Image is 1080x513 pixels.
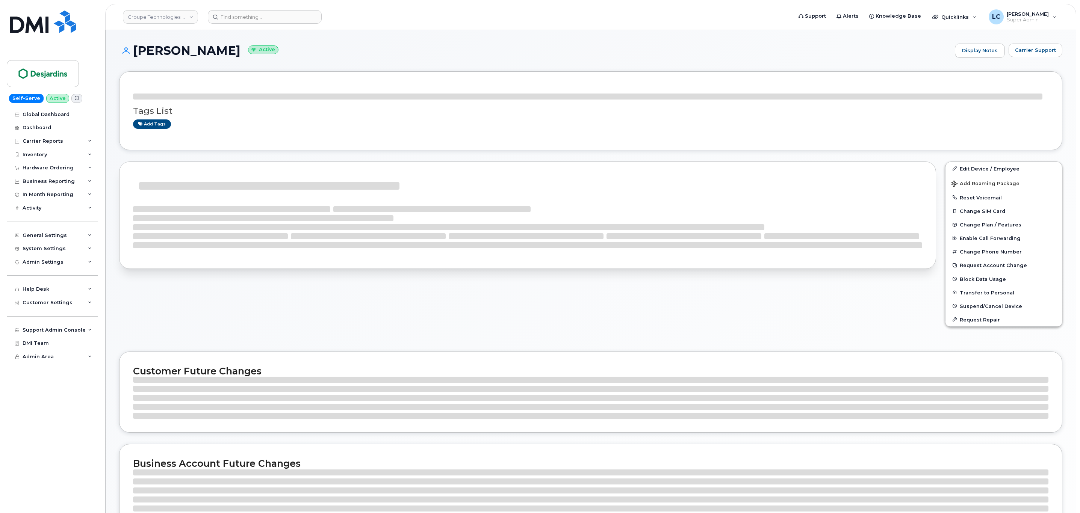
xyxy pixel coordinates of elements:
span: Change Plan / Features [960,222,1021,228]
span: Enable Call Forwarding [960,235,1021,241]
button: Transfer to Personal [945,286,1062,299]
a: Edit Device / Employee [945,162,1062,175]
h1: [PERSON_NAME] [119,44,951,57]
button: Block Data Usage [945,272,1062,286]
h2: Customer Future Changes [133,365,1048,377]
span: Add Roaming Package [951,181,1019,188]
h2: Business Account Future Changes [133,458,1048,469]
button: Request Account Change [945,258,1062,272]
button: Change Plan / Features [945,218,1062,231]
button: Add Roaming Package [945,175,1062,191]
span: Carrier Support [1015,47,1056,54]
a: Display Notes [955,44,1005,58]
small: Active [248,45,278,54]
a: Add tags [133,119,171,129]
button: Reset Voicemail [945,191,1062,204]
button: Request Repair [945,313,1062,326]
button: Carrier Support [1009,44,1062,57]
span: Suspend/Cancel Device [960,303,1022,309]
h3: Tags List [133,106,1048,116]
button: Suspend/Cancel Device [945,299,1062,313]
button: Change SIM Card [945,204,1062,218]
button: Change Phone Number [945,245,1062,258]
button: Enable Call Forwarding [945,231,1062,245]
